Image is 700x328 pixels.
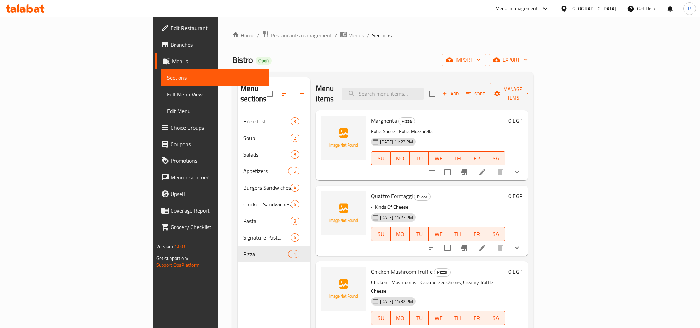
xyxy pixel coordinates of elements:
img: Margherita [321,116,366,160]
span: MO [394,313,407,323]
a: Edit menu item [478,244,486,252]
div: Soup [243,134,291,142]
svg: Show Choices [513,244,521,252]
button: SU [371,227,390,241]
span: 2 [291,135,299,141]
span: 8 [291,218,299,224]
a: Coverage Report [155,202,269,219]
div: items [291,217,299,225]
div: [GEOGRAPHIC_DATA] [570,5,616,12]
span: import [447,56,481,64]
a: Menus [155,53,269,69]
span: Sections [167,74,264,82]
button: FR [467,151,486,165]
span: Sections [372,31,392,39]
span: Chicken Sandwiches [243,200,291,208]
span: Appetizers [243,167,288,175]
button: SU [371,311,390,325]
p: Chicken - Mushrooms - Caramelized Onions, Creamy Truffle Cheese [371,278,505,296]
svg: Show Choices [513,168,521,176]
a: Edit menu item [478,168,486,176]
button: Branch-specific-item [456,240,473,256]
button: TH [448,311,467,325]
span: Menus [172,57,264,65]
button: show more [509,164,525,180]
span: Version: [156,242,173,251]
div: Pasta [243,217,291,225]
div: Burgers Sandwiches [243,184,291,192]
a: Edit Menu [161,103,269,119]
span: Quattro Formaggi [371,191,413,201]
span: Salads [243,150,291,159]
button: WE [429,311,448,325]
span: Signature Pasta [243,233,291,242]
button: export [489,54,533,66]
button: MO [391,151,410,165]
span: R [688,5,691,12]
span: 6 [291,201,299,208]
div: Salads8 [238,146,310,163]
span: [DATE] 11:23 PM [377,139,416,145]
button: SA [486,151,505,165]
span: TU [413,313,426,323]
span: Pizza [399,117,415,125]
span: Add [441,90,460,98]
div: items [291,200,299,208]
span: Pizza [434,268,450,276]
button: sort-choices [424,164,440,180]
span: SA [489,229,503,239]
span: Breakfast [243,117,291,125]
span: Full Menu View [167,90,264,99]
a: Choice Groups [155,119,269,136]
button: FR [467,311,486,325]
li: / [335,31,337,39]
span: Select section [425,86,439,101]
div: Pizza11 [238,246,310,262]
div: items [291,134,299,142]
span: 6 [291,234,299,241]
span: [DATE] 11:27 PM [377,214,416,221]
p: Extra Sauce - Extra Mozzarella [371,127,505,136]
div: Chicken Sandwiches6 [238,196,310,213]
button: Branch-specific-item [456,164,473,180]
a: Branches [155,36,269,53]
a: Sections [161,69,269,86]
a: Grocery Checklist [155,219,269,235]
a: Menu disclaimer [155,169,269,186]
button: SU [371,151,390,165]
div: items [291,233,299,242]
span: FR [470,229,483,239]
span: Menu disclaimer [171,173,264,181]
button: Manage items [490,83,536,104]
div: items [288,250,299,258]
span: SU [374,153,388,163]
span: Grocery Checklist [171,223,264,231]
button: TU [410,311,429,325]
span: 11 [288,251,299,257]
button: TH [448,151,467,165]
span: TH [451,153,464,163]
span: MO [394,153,407,163]
span: TU [413,229,426,239]
input: search [342,88,424,100]
div: Pizza [414,193,431,201]
span: 1.0.0 [174,242,185,251]
img: Chicken Mushroom Truffle [321,267,366,311]
span: SA [489,153,503,163]
h2: Menu items [316,83,334,104]
span: Promotions [171,157,264,165]
span: Sort items [462,88,490,99]
span: WE [432,229,445,239]
span: TH [451,313,464,323]
div: Pizza [243,250,288,258]
button: SA [486,227,505,241]
span: Add item [439,88,462,99]
button: MO [391,227,410,241]
span: WE [432,153,445,163]
span: TH [451,229,464,239]
button: WE [429,227,448,241]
